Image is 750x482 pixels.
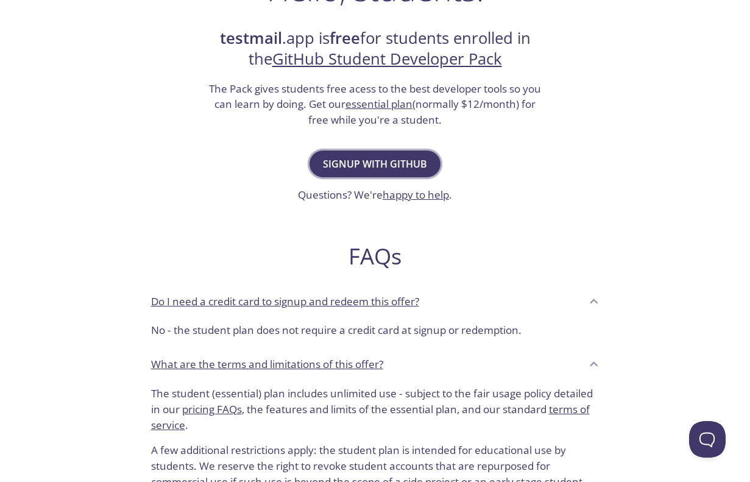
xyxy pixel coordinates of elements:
[151,402,590,432] a: terms of service
[141,348,609,381] div: What are the terms and limitations of this offer?
[272,48,502,69] a: GitHub Student Developer Pack
[151,356,383,372] p: What are the terms and limitations of this offer?
[298,187,452,203] h3: Questions? We're .
[330,27,360,49] strong: free
[310,151,440,177] button: Signup with GitHub
[345,97,412,111] a: essential plan
[323,155,427,172] span: Signup with GitHub
[208,81,543,128] h3: The Pack gives students free acess to the best developer tools so you can learn by doing. Get our...
[141,243,609,270] h2: FAQs
[208,28,543,70] h2: .app is for students enrolled in the
[182,402,242,416] a: pricing FAQs
[151,386,600,433] p: The student (essential) plan includes unlimited use - subject to the fair usage policy detailed i...
[141,317,609,348] div: Do I need a credit card to signup and redeem this offer?
[220,27,282,49] strong: testmail
[151,294,419,310] p: Do I need a credit card to signup and redeem this offer?
[689,421,726,458] iframe: Help Scout Beacon - Open
[141,285,609,317] div: Do I need a credit card to signup and redeem this offer?
[383,188,449,202] a: happy to help
[151,322,600,338] p: No - the student plan does not require a credit card at signup or redemption.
